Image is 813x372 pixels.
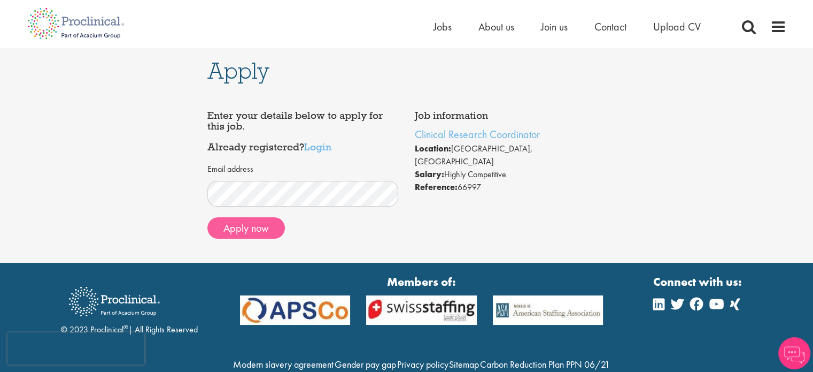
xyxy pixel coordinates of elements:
[207,56,269,85] span: Apply
[653,20,701,34] a: Upload CV
[480,358,610,370] a: Carbon Reduction Plan PPN 06/21
[240,274,603,290] strong: Members of:
[358,295,485,325] img: APSCo
[485,295,611,325] img: APSCo
[449,358,479,370] a: Sitemap
[7,332,144,365] iframe: reCAPTCHA
[61,279,168,324] img: Proclinical Recruitment
[415,168,606,181] li: Highly Competitive
[594,20,626,34] a: Contact
[415,110,606,121] h4: Job information
[478,20,514,34] a: About us
[232,295,359,325] img: APSCo
[415,181,606,194] li: 66997
[207,163,253,176] label: Email address
[415,169,444,180] strong: Salary:
[415,142,606,168] li: [GEOGRAPHIC_DATA], [GEOGRAPHIC_DATA]
[123,323,128,331] sup: ®
[415,143,451,154] strong: Location:
[397,358,448,370] a: Privacy policy
[61,279,198,336] div: © 2023 Proclinical | All Rights Reserved
[207,217,285,239] button: Apply now
[415,127,540,141] a: Clinical Research Coordinator
[541,20,568,34] a: Join us
[304,140,331,153] a: Login
[415,181,458,193] strong: Reference:
[433,20,452,34] a: Jobs
[778,337,810,369] img: Chatbot
[335,358,396,370] a: Gender pay gap
[233,358,334,370] a: Modern slavery agreement
[653,274,744,290] strong: Connect with us:
[207,110,399,153] h4: Enter your details below to apply for this job. Already registered?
